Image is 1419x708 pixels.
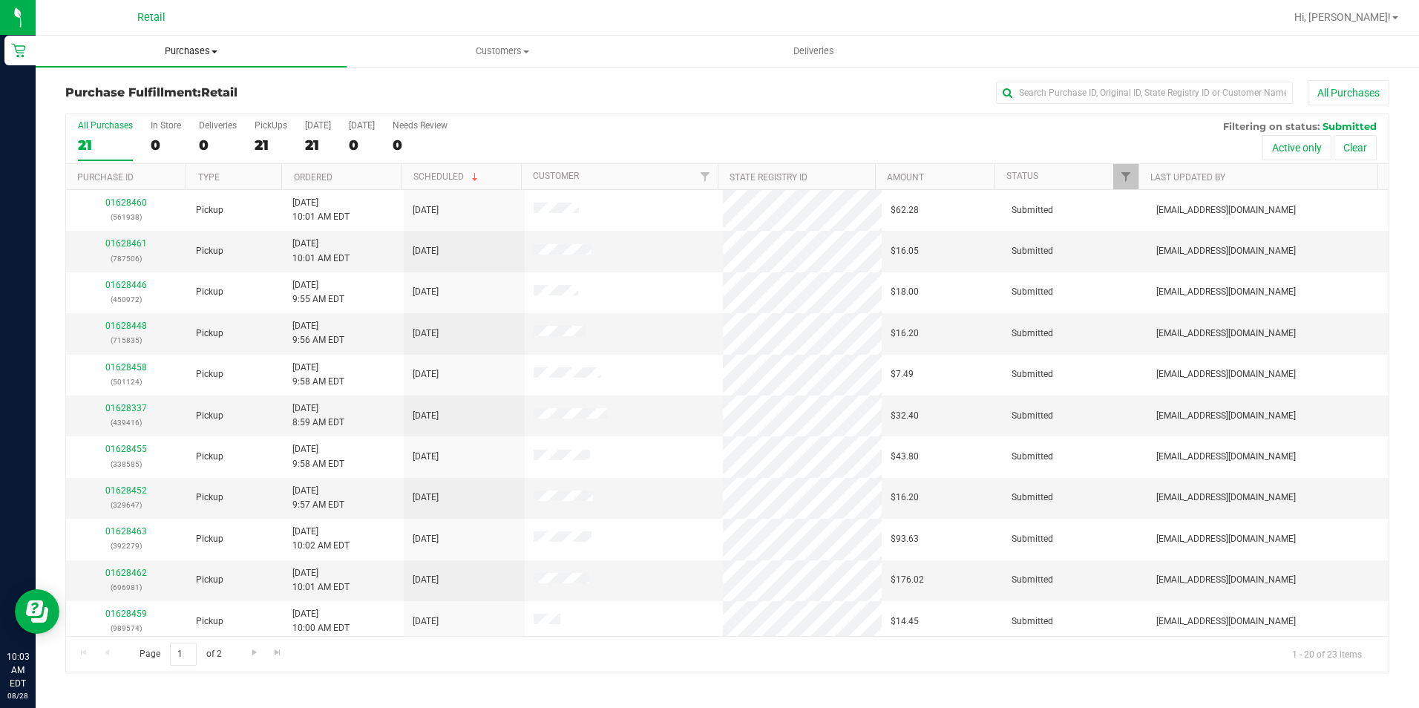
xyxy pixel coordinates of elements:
[196,614,223,629] span: Pickup
[11,43,26,58] inline-svg: Retail
[1150,172,1225,183] a: Last Updated By
[413,367,439,381] span: [DATE]
[413,532,439,546] span: [DATE]
[196,203,223,217] span: Pickup
[891,244,919,258] span: $16.05
[15,589,59,634] iframe: Resource center
[1156,367,1296,381] span: [EMAIL_ADDRESS][DOMAIN_NAME]
[36,36,347,67] a: Purchases
[292,525,350,553] span: [DATE] 10:02 AM EDT
[267,643,289,663] a: Go to the last page
[773,45,854,58] span: Deliveries
[75,252,178,266] p: (787506)
[75,539,178,553] p: (392279)
[1012,327,1053,341] span: Submitted
[1156,409,1296,423] span: [EMAIL_ADDRESS][DOMAIN_NAME]
[75,416,178,430] p: (439416)
[78,120,133,131] div: All Purchases
[105,526,147,537] a: 01628463
[413,327,439,341] span: [DATE]
[292,196,350,224] span: [DATE] 10:01 AM EDT
[533,171,579,181] a: Customer
[105,444,147,454] a: 01628455
[1113,164,1138,189] a: Filter
[413,171,481,182] a: Scheduled
[413,450,439,464] span: [DATE]
[305,137,331,154] div: 21
[127,643,234,666] span: Page of 2
[170,643,197,666] input: 1
[413,491,439,505] span: [DATE]
[105,485,147,496] a: 01628452
[75,292,178,307] p: (450972)
[243,643,265,663] a: Go to the next page
[347,36,658,67] a: Customers
[393,120,448,131] div: Needs Review
[1156,614,1296,629] span: [EMAIL_ADDRESS][DOMAIN_NAME]
[105,321,147,331] a: 01628448
[292,401,344,430] span: [DATE] 8:59 AM EDT
[413,203,439,217] span: [DATE]
[1012,491,1053,505] span: Submitted
[7,650,29,690] p: 10:03 AM EDT
[196,285,223,299] span: Pickup
[413,614,439,629] span: [DATE]
[1156,573,1296,587] span: [EMAIL_ADDRESS][DOMAIN_NAME]
[196,409,223,423] span: Pickup
[196,532,223,546] span: Pickup
[1012,450,1053,464] span: Submitted
[996,82,1293,104] input: Search Purchase ID, Original ID, State Registry ID or Customer Name...
[199,120,237,131] div: Deliveries
[255,137,287,154] div: 21
[196,244,223,258] span: Pickup
[105,568,147,578] a: 01628462
[75,621,178,635] p: (989574)
[75,210,178,224] p: (561938)
[292,278,344,307] span: [DATE] 9:55 AM EDT
[891,573,924,587] span: $176.02
[1294,11,1391,23] span: Hi, [PERSON_NAME]!
[891,532,919,546] span: $93.63
[75,457,178,471] p: (338585)
[1012,573,1053,587] span: Submitted
[1156,244,1296,258] span: [EMAIL_ADDRESS][DOMAIN_NAME]
[255,120,287,131] div: PickUps
[137,11,166,24] span: Retail
[292,237,350,265] span: [DATE] 10:01 AM EDT
[347,45,657,58] span: Customers
[1156,203,1296,217] span: [EMAIL_ADDRESS][DOMAIN_NAME]
[891,450,919,464] span: $43.80
[77,172,134,183] a: Purchase ID
[151,120,181,131] div: In Store
[105,362,147,373] a: 01628458
[413,573,439,587] span: [DATE]
[292,566,350,594] span: [DATE] 10:01 AM EDT
[1156,327,1296,341] span: [EMAIL_ADDRESS][DOMAIN_NAME]
[65,86,507,99] h3: Purchase Fulfillment:
[1012,367,1053,381] span: Submitted
[393,137,448,154] div: 0
[305,120,331,131] div: [DATE]
[349,137,375,154] div: 0
[891,491,919,505] span: $16.20
[1012,532,1053,546] span: Submitted
[196,367,223,381] span: Pickup
[1156,532,1296,546] span: [EMAIL_ADDRESS][DOMAIN_NAME]
[105,403,147,413] a: 01628337
[1156,285,1296,299] span: [EMAIL_ADDRESS][DOMAIN_NAME]
[75,375,178,389] p: (501124)
[1156,450,1296,464] span: [EMAIL_ADDRESS][DOMAIN_NAME]
[1012,614,1053,629] span: Submitted
[891,409,919,423] span: $32.40
[292,361,344,389] span: [DATE] 9:58 AM EDT
[1308,80,1389,105] button: All Purchases
[349,120,375,131] div: [DATE]
[1006,171,1038,181] a: Status
[1223,120,1320,132] span: Filtering on status:
[292,319,344,347] span: [DATE] 9:56 AM EDT
[105,197,147,208] a: 01628460
[413,244,439,258] span: [DATE]
[658,36,969,67] a: Deliveries
[196,573,223,587] span: Pickup
[199,137,237,154] div: 0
